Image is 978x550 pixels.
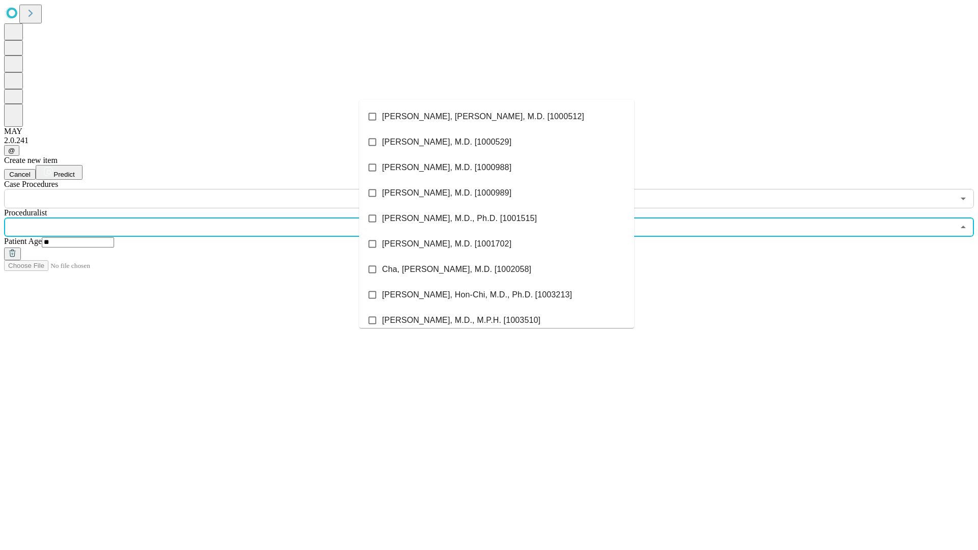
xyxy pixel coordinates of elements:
[8,147,15,154] span: @
[956,220,970,234] button: Close
[382,212,537,225] span: [PERSON_NAME], M.D., Ph.D. [1001515]
[382,263,531,276] span: Cha, [PERSON_NAME], M.D. [1002058]
[382,136,511,148] span: [PERSON_NAME], M.D. [1000529]
[4,127,974,136] div: MAY
[4,208,47,217] span: Proceduralist
[956,191,970,206] button: Open
[4,237,42,245] span: Patient Age
[382,314,540,326] span: [PERSON_NAME], M.D., M.P.H. [1003510]
[382,111,584,123] span: [PERSON_NAME], [PERSON_NAME], M.D. [1000512]
[4,136,974,145] div: 2.0.241
[4,180,58,188] span: Scheduled Procedure
[382,161,511,174] span: [PERSON_NAME], M.D. [1000988]
[36,165,83,180] button: Predict
[382,238,511,250] span: [PERSON_NAME], M.D. [1001702]
[9,171,31,178] span: Cancel
[4,169,36,180] button: Cancel
[4,156,58,164] span: Create new item
[382,289,572,301] span: [PERSON_NAME], Hon-Chi, M.D., Ph.D. [1003213]
[53,171,74,178] span: Predict
[4,145,19,156] button: @
[382,187,511,199] span: [PERSON_NAME], M.D. [1000989]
